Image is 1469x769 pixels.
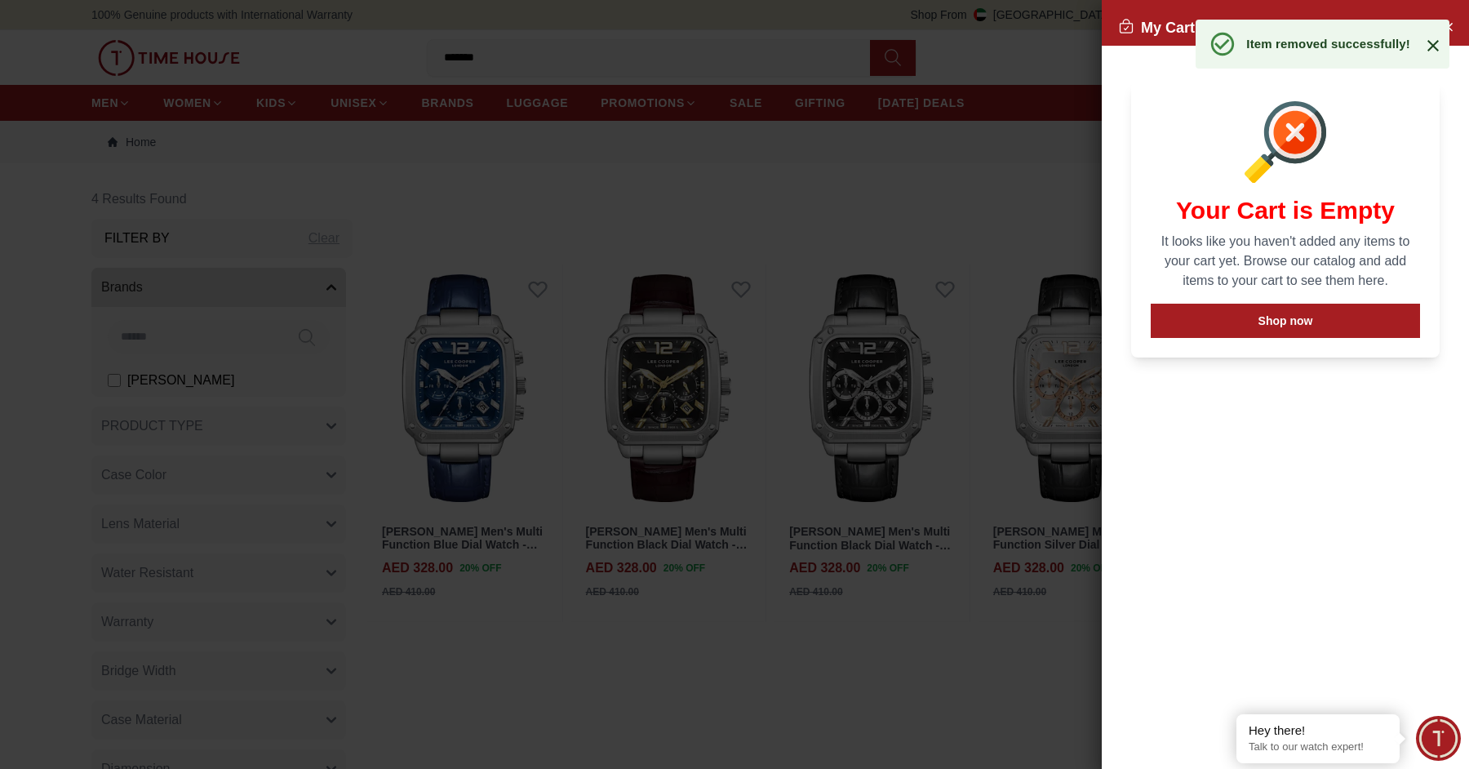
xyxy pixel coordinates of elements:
p: It looks like you haven't added any items to your cart yet. Browse our catalog and add items to y... [1151,232,1420,291]
div: Chat Widget [1416,716,1461,761]
div: Hey there! [1249,722,1387,739]
button: Close Account [1435,13,1461,39]
h1: Your Cart is Empty [1151,196,1420,225]
p: Talk to our watch expert! [1249,740,1387,754]
button: Shop now [1151,304,1420,338]
h2: My Cart [1118,16,1195,39]
div: Item removed successfully! [1246,35,1410,52]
